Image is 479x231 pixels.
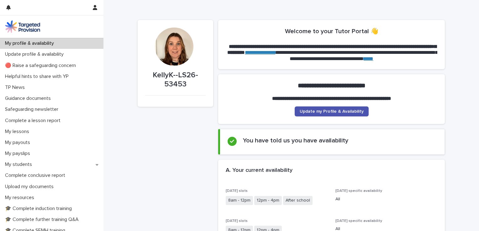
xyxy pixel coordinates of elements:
[3,51,69,57] p: Update profile & availability
[226,167,292,174] h2: A. Your current availability
[300,109,364,114] span: Update my Profile & Availability
[283,196,313,205] span: After school
[3,85,30,90] p: TP News
[3,151,35,157] p: My payslips
[5,20,40,33] img: M5nRWzHhSzIhMunXDL62
[3,118,66,124] p: Complete a lesson report
[3,140,35,146] p: My payouts
[3,195,39,201] p: My resources
[3,162,37,167] p: My students
[3,206,77,212] p: 🎓 Complete induction training
[3,184,59,190] p: Upload my documents
[3,95,56,101] p: Guidance documents
[3,129,34,135] p: My lessons
[226,219,248,223] span: [DATE] slots
[335,196,438,203] p: All
[295,106,369,116] a: Update my Profile & Availability
[243,137,348,144] h2: You have told us you have availability
[3,63,81,69] p: 🔴 Raise a safeguarding concern
[285,28,378,35] h2: Welcome to your Tutor Portal 👋
[3,217,84,223] p: 🎓 Complete further training Q&A
[3,40,59,46] p: My profile & availability
[3,74,74,80] p: Helpful hints to share with YP
[3,106,63,112] p: Safeguarding newsletter
[226,196,253,205] span: 8am - 12pm
[145,71,206,89] p: KellyK--LS26-53453
[226,189,248,193] span: [DATE] slots
[335,189,382,193] span: [DATE] specific availability
[335,219,382,223] span: [DATE] specific availability
[254,196,282,205] span: 12pm - 4pm
[3,172,70,178] p: Complete conclusive report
